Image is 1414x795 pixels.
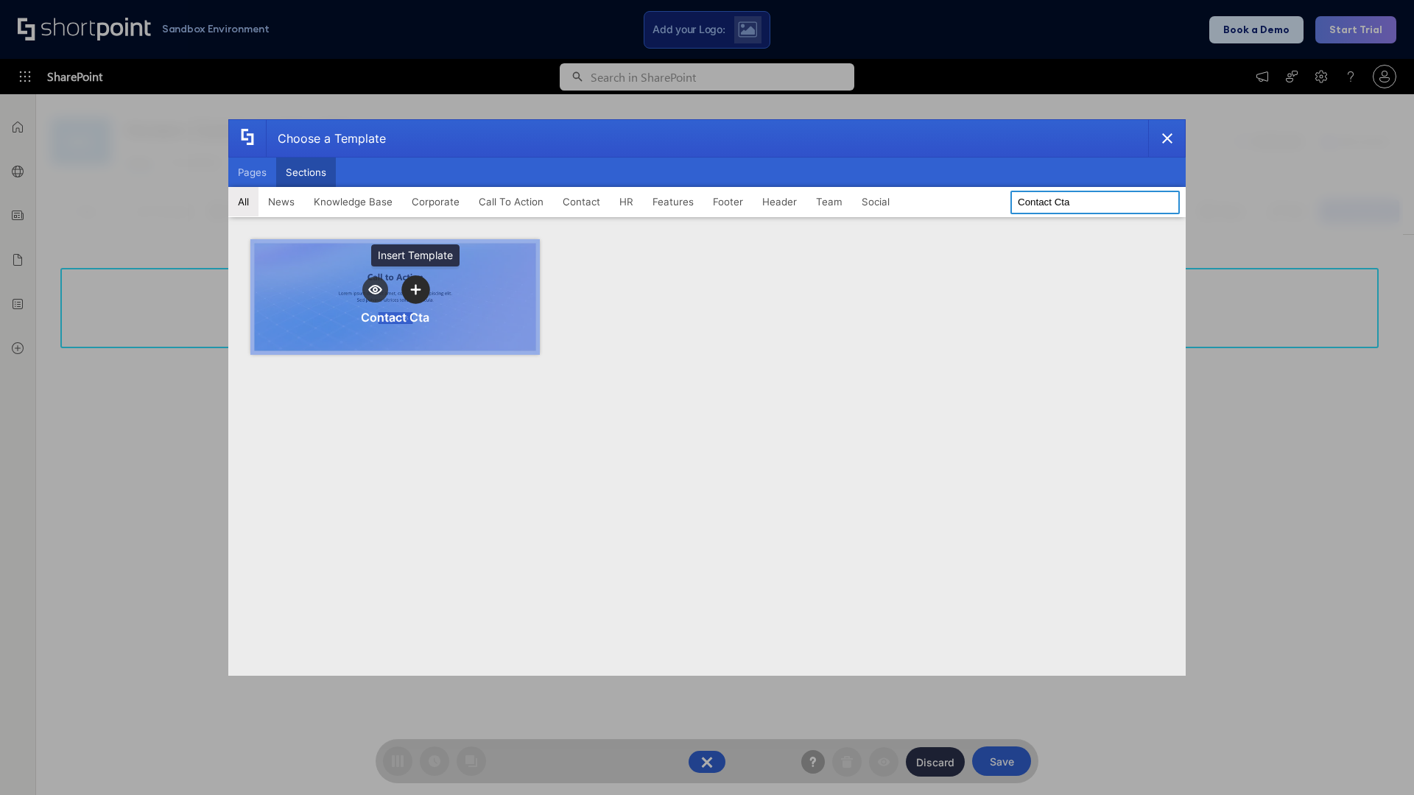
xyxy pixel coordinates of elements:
button: Corporate [402,187,469,216]
button: Sections [276,158,336,187]
button: Call To Action [469,187,553,216]
div: Contact Cta [361,310,429,325]
button: Contact [553,187,610,216]
button: Knowledge Base [304,187,402,216]
button: Team [806,187,852,216]
button: Footer [703,187,753,216]
button: Pages [228,158,276,187]
button: Features [643,187,703,216]
button: All [228,187,258,216]
iframe: Chat Widget [1340,724,1414,795]
button: News [258,187,304,216]
button: Social [852,187,899,216]
div: template selector [228,119,1186,676]
div: Choose a Template [266,120,386,157]
button: Header [753,187,806,216]
button: HR [610,187,643,216]
input: Search [1010,191,1180,214]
